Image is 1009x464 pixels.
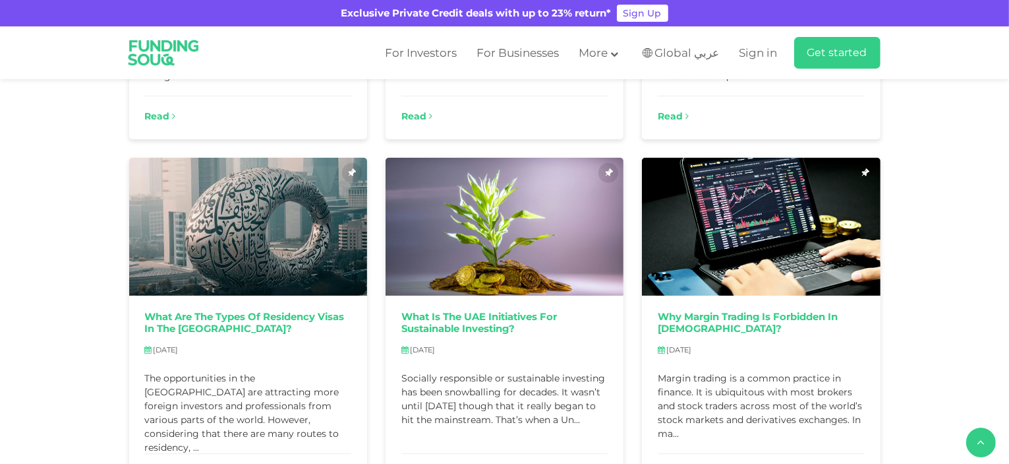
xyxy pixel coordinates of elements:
[341,6,612,21] div: Exclusive Private Credit deals with up to 23% return*
[617,5,668,22] a: Sign Up
[129,158,367,296] img: Types of Residency Visas in the UAE
[655,46,720,61] span: Global عربي
[643,48,652,57] img: SA Flag
[145,110,176,123] a: Read
[386,158,623,296] img: The UAE Initiatives For Sustainable Investing
[666,345,691,354] span: [DATE]
[658,312,864,335] a: Why margin trading is forbidden in [DEMOGRAPHIC_DATA]?
[579,46,608,59] span: More
[401,110,432,123] a: Read
[642,158,880,296] img: Why Margin Trading Is Haram?
[145,312,351,335] a: What Are The Types of Residency Visas in the [GEOGRAPHIC_DATA]?
[658,110,683,122] span: Read
[145,372,351,438] div: The opportunities in the [GEOGRAPHIC_DATA] are attracting more foreign investors and professional...
[658,372,864,438] div: Margin trading is a common practice in finance. It is ubiquitous with most brokers and stock trad...
[154,345,179,354] span: [DATE]
[807,46,867,59] span: Get started
[658,110,689,123] a: Read
[145,14,351,80] div: Despite not being as widely known as ETFs or mutual funds, investment trusts are among the oldest...
[401,312,608,335] a: What Is The UAE Initiatives For Sustainable Investing?
[739,46,778,59] span: Sign in
[382,42,460,64] a: For Investors
[119,29,208,77] img: Logo
[145,110,170,122] span: Read
[401,372,608,438] div: Socially responsible or sustainable investing has been snowballing for decades. It wasn’t until [...
[966,428,996,457] button: back
[658,14,864,80] div: The use of dropshipping as an e-commerce model has become quite popular, especially amongst new e...
[410,345,435,354] span: [DATE]
[401,110,426,122] span: Read
[736,42,778,64] a: Sign in
[473,42,562,64] a: For Businesses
